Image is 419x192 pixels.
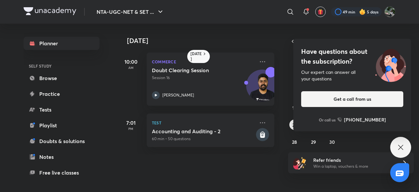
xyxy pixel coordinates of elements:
a: Practice [24,87,100,100]
p: Test [152,119,255,127]
p: PM [118,127,144,131]
button: September 30, 2025 [327,137,337,147]
img: streak [359,9,366,15]
h5: 7:01 [118,119,144,127]
p: AM [118,66,144,70]
abbr: September 29, 2025 [311,139,316,145]
img: Aditi Kathuria [384,6,395,17]
h5: Accounting and Auditing - 2 [152,128,255,135]
img: Company Logo [24,7,76,15]
button: avatar [315,7,326,17]
span: [DATE] [340,37,362,46]
button: September 21, 2025 [289,119,300,130]
div: Our expert can answer all your questions [301,69,403,82]
img: avatar [318,9,323,15]
abbr: September 30, 2025 [329,139,335,145]
p: 60 min • 50 questions [152,136,255,142]
a: Company Logo [24,7,76,17]
p: Win a laptop, vouchers & more [313,163,394,169]
h6: Refer friends [313,157,394,163]
img: referral [293,156,306,169]
img: Avatar [246,73,278,105]
h5: 10:00 [118,58,144,66]
a: Doubts & solutions [24,135,100,148]
a: Planner [24,37,100,50]
abbr: September 21, 2025 [292,122,297,128]
a: Tests [24,103,100,116]
a: [PHONE_NUMBER] [337,116,386,123]
h4: [DATE] [127,37,281,45]
p: Session 16 [152,75,255,81]
h4: Have questions about the subscription? [301,47,403,66]
h6: SELF STUDY [24,60,100,72]
img: ttu_illustration_new.svg [370,47,411,82]
h6: [DATE] [191,51,202,62]
p: [PERSON_NAME] [162,92,194,98]
p: Commerce [152,58,255,66]
h5: Doubt Clearing Session [152,67,233,74]
p: Or call us [319,117,336,123]
abbr: September 14, 2025 [292,105,297,111]
button: September 29, 2025 [308,137,319,147]
abbr: September 28, 2025 [292,139,297,145]
a: Browse [24,72,100,85]
a: Free live classes [24,166,100,179]
button: [DATE] [297,37,405,46]
button: NTA-UGC-NET & SET ... [93,5,168,18]
a: Playlist [24,119,100,132]
button: September 7, 2025 [289,85,300,96]
button: September 28, 2025 [289,137,300,147]
button: September 14, 2025 [289,102,300,113]
a: Notes [24,150,100,163]
h6: [PHONE_NUMBER] [344,116,386,123]
button: Get a call from us [301,91,403,107]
